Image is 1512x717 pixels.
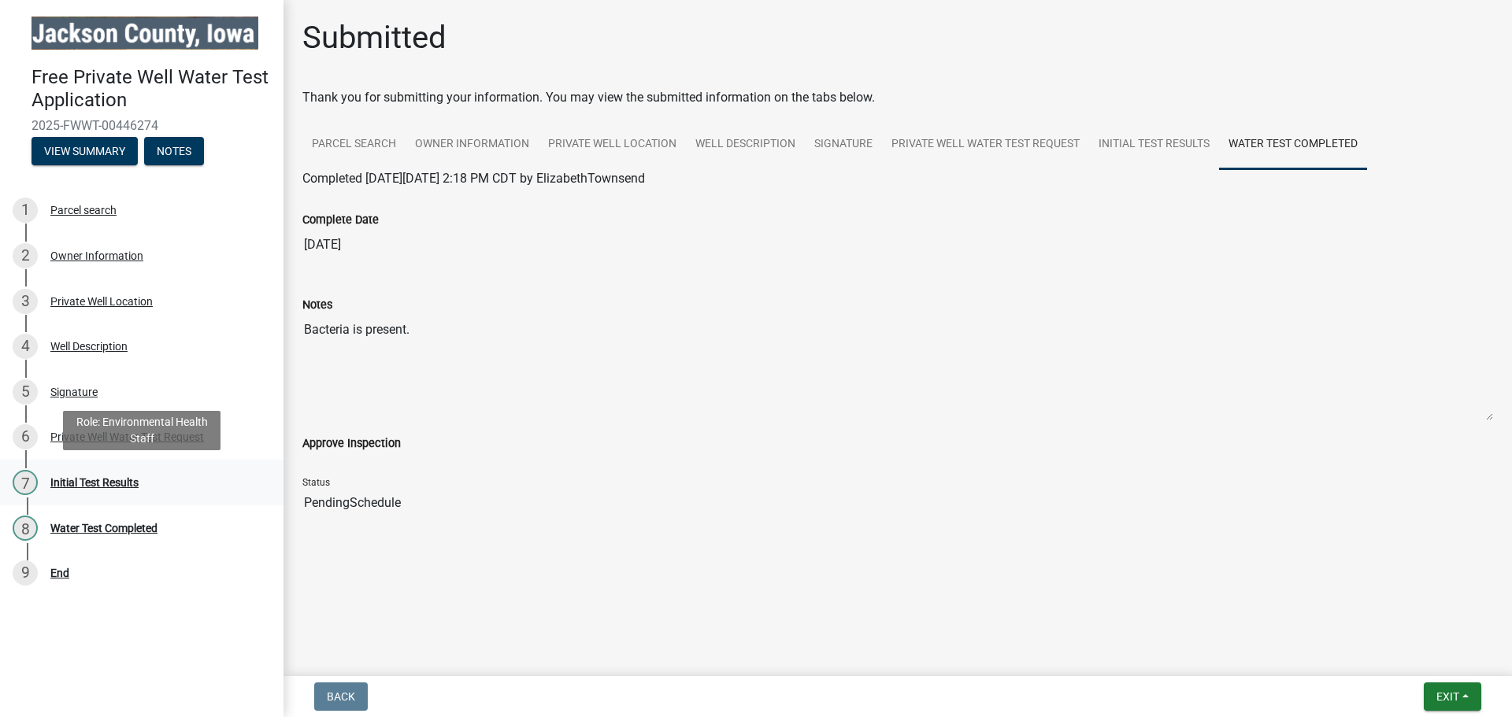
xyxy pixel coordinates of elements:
[314,682,368,711] button: Back
[1219,120,1367,170] a: Water Test Completed
[302,88,1493,107] div: Thank you for submitting your information. You may view the submitted information on the tabs below.
[302,300,332,311] label: Notes
[302,215,379,226] label: Complete Date
[327,690,355,703] span: Back
[302,19,447,57] h1: Submitted
[50,431,204,442] div: Private Well Water Test Request
[50,567,69,578] div: End
[1436,690,1459,703] span: Exit
[144,137,204,165] button: Notes
[406,120,539,170] a: Owner Information
[13,560,38,586] div: 9
[13,424,38,449] div: 6
[13,516,38,541] div: 8
[805,120,882,170] a: Signature
[302,438,401,449] label: Approve Inspection
[13,379,38,405] div: 5
[144,146,204,158] wm-modal-confirm: Notes
[686,120,805,170] a: Well Description
[13,289,38,314] div: 3
[1089,120,1219,170] a: Initial Test Results
[302,171,645,186] span: Completed [DATE][DATE] 2:18 PM CDT by ElizabethTownsend
[31,137,138,165] button: View Summary
[31,66,271,112] h4: Free Private Well Water Test Application
[539,120,686,170] a: Private Well Location
[31,17,258,50] img: Jackson County, Iowa
[13,243,38,268] div: 2
[31,146,138,158] wm-modal-confirm: Summary
[302,120,406,170] a: Parcel search
[50,523,157,534] div: Water Test Completed
[50,250,143,261] div: Owner Information
[50,205,117,216] div: Parcel search
[63,411,220,450] div: Role: Environmental Health Staff
[50,477,139,488] div: Initial Test Results
[13,334,38,359] div: 4
[1424,682,1481,711] button: Exit
[13,198,38,223] div: 1
[13,470,38,495] div: 7
[31,118,252,133] span: 2025-FWWT-00446274
[50,296,153,307] div: Private Well Location
[50,341,128,352] div: Well Description
[302,314,1493,421] textarea: Bacteria is present.
[50,386,98,397] div: Signature
[882,120,1089,170] a: Private Well Water Test Request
